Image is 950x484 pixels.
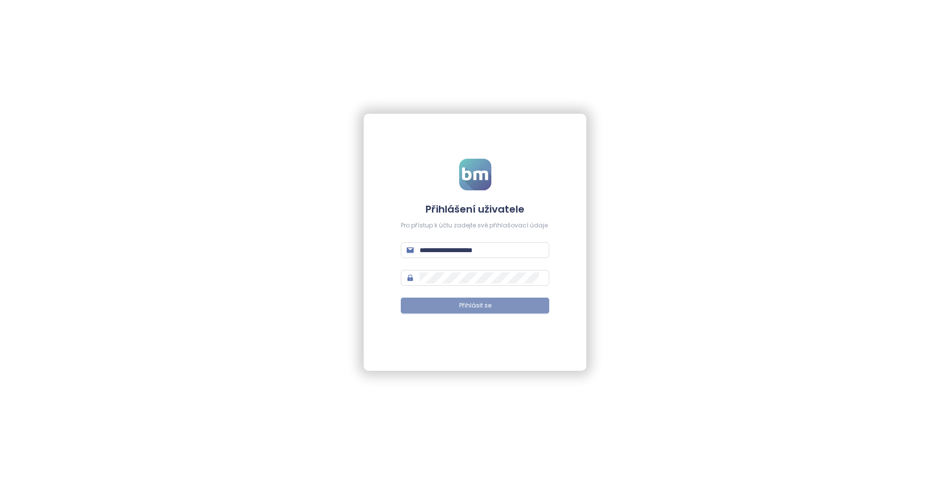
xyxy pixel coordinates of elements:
[401,221,549,230] div: Pro přístup k účtu zadejte své přihlašovací údaje.
[407,247,414,254] span: mail
[407,274,414,281] span: lock
[459,159,491,190] img: logo
[401,202,549,216] h4: Přihlášení uživatele
[401,298,549,313] button: Přihlásit se
[459,301,491,310] span: Přihlásit se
